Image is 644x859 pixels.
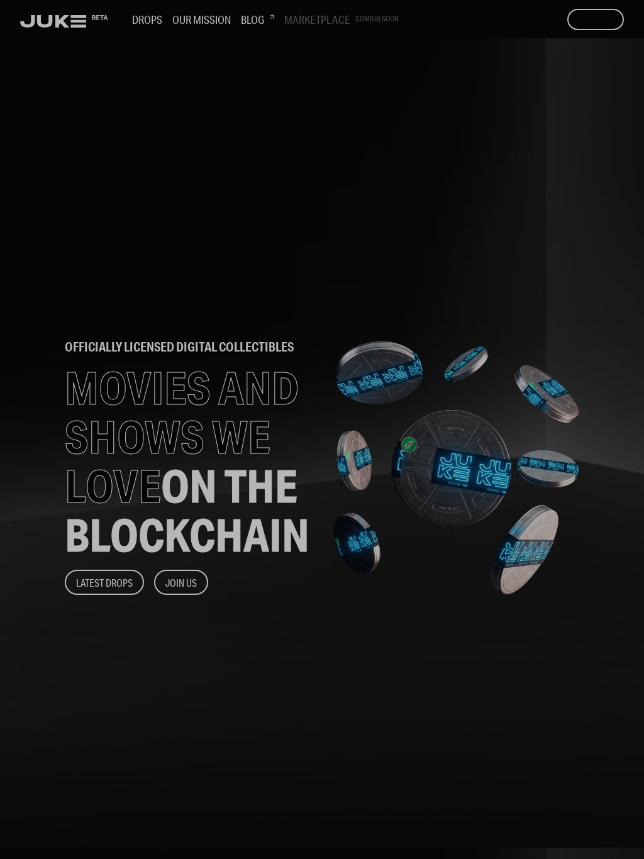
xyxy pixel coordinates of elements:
button: Latest Drops [65,570,144,595]
h3: Drops [132,13,162,26]
h1: MOVIES AND SHOWS WE LOVE [65,363,309,560]
span: ON THE BLOCKCHAIN [65,458,309,562]
img: home-banner [333,251,579,685]
h3: Our Mission [172,13,231,26]
h2: officially licensed digital collectibles [65,341,309,353]
h3: Blog [241,13,274,26]
button: Join Us [154,570,208,595]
